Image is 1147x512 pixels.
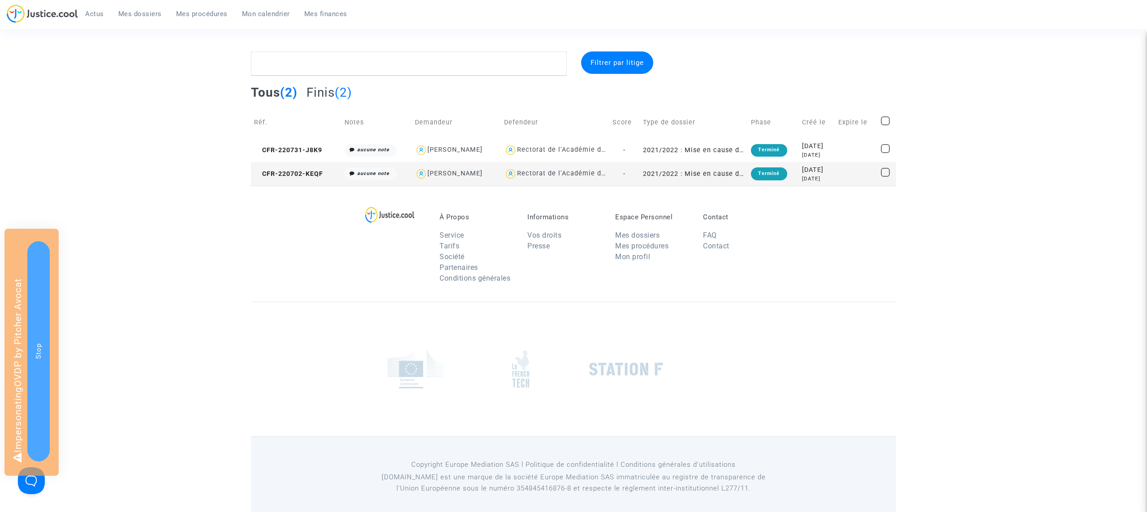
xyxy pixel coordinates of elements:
[703,242,729,250] a: Contact
[357,147,389,153] i: aucune note
[835,107,878,138] td: Expire le
[623,146,625,154] span: -
[427,146,483,154] div: [PERSON_NAME]
[517,170,630,177] div: Rectorat de l'Académie de Créteil
[615,252,650,261] a: Mon profil
[591,59,644,67] span: Filtrer par litige
[440,231,464,239] a: Service
[440,263,478,272] a: Partenaires
[703,213,777,221] p: Contact
[615,242,668,250] a: Mes procédures
[388,350,444,388] img: europe_commision.png
[169,7,235,21] a: Mes procédures
[623,170,625,178] span: -
[4,229,59,476] div: Impersonating
[748,107,799,138] td: Phase
[751,144,787,157] div: Terminé
[751,167,787,180] div: Terminé
[34,343,43,359] span: Stop
[280,85,298,100] span: (2)
[415,144,428,157] img: icon-user.svg
[440,274,510,282] a: Conditions générales
[251,85,280,100] span: Tous
[640,138,748,162] td: 2021/2022 : Mise en cause de la responsabilité de l'Etat pour non remplacement des professeurs/en...
[254,146,322,154] span: CFR-220731-J8K9
[235,7,297,21] a: Mon calendrier
[501,107,609,138] td: Defendeur
[85,10,104,18] span: Actus
[440,242,459,250] a: Tarifs
[440,213,514,221] p: À Propos
[527,242,550,250] a: Presse
[341,107,411,138] td: Notes
[504,167,517,180] img: icon-user.svg
[27,241,50,461] button: Stop
[242,10,290,18] span: Mon calendrier
[609,107,640,138] td: Score
[254,170,323,178] span: CFR-220702-KEQF
[18,467,45,494] iframe: Help Scout Beacon - Open
[512,350,529,388] img: french_tech.png
[335,85,352,100] span: (2)
[370,472,778,494] p: [DOMAIN_NAME] est une marque de la société Europe Mediation SAS immatriculée au registre de tr...
[176,10,228,18] span: Mes procédures
[802,151,832,159] div: [DATE]
[640,107,748,138] td: Type de dossier
[111,7,169,21] a: Mes dossiers
[304,10,347,18] span: Mes finances
[517,146,630,154] div: Rectorat de l'Académie de Créteil
[527,213,602,221] p: Informations
[415,167,428,180] img: icon-user.svg
[640,162,748,186] td: 2021/2022 : Mise en cause de la responsabilité de l'Etat pour non remplacement des professeurs/en...
[357,171,389,176] i: aucune note
[412,107,501,138] td: Demandeur
[615,231,660,239] a: Mes dossiers
[365,207,415,223] img: logo-lg.svg
[802,141,832,151] div: [DATE]
[440,252,465,261] a: Société
[118,10,162,18] span: Mes dossiers
[297,7,354,21] a: Mes finances
[78,7,111,21] a: Actus
[703,231,717,239] a: FAQ
[427,170,483,177] div: [PERSON_NAME]
[370,459,778,470] p: Copyright Europe Mediation SAS l Politique de confidentialité l Conditions générales d’utilisa...
[306,85,335,100] span: Finis
[802,175,832,183] div: [DATE]
[251,107,341,138] td: Réf.
[615,213,690,221] p: Espace Personnel
[7,4,78,23] img: jc-logo.svg
[799,107,835,138] td: Créé le
[802,165,832,175] div: [DATE]
[589,363,663,376] img: stationf.png
[504,144,517,157] img: icon-user.svg
[527,231,561,239] a: Vos droits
